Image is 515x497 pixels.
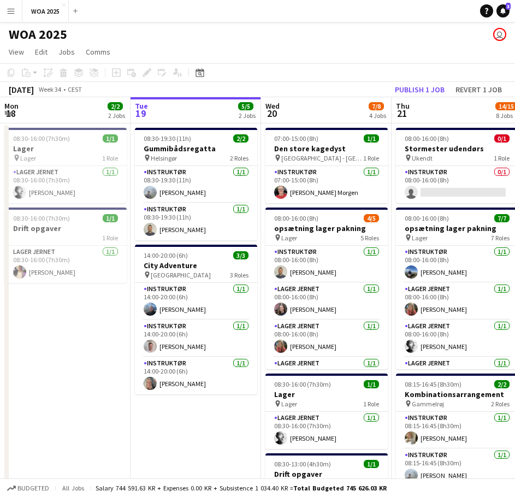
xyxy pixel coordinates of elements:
app-job-card: 08:30-16:00 (7h30m)1/1Drift opgaver1 RoleLager Jernet1/108:30-16:00 (7h30m)[PERSON_NAME] [4,208,127,283]
span: 20 [264,107,280,120]
app-card-role: Instruktør1/108:00-16:00 (8h)[PERSON_NAME] [265,246,388,283]
app-card-role: Lager Jernet1/108:00-16:00 (8h)[PERSON_NAME] [265,283,388,320]
app-card-role: Instruktør1/114:00-20:00 (6h)[PERSON_NAME] [135,283,257,320]
span: 08:00-16:00 (8h) [405,134,449,143]
span: 1/1 [364,134,379,143]
span: 1 Role [363,400,379,408]
span: 2 Roles [230,154,248,162]
span: Week 34 [36,85,63,93]
app-job-card: 08:30-19:30 (11h)2/2Gummibådsregatta Helsingør2 RolesInstruktør1/108:30-19:30 (11h)[PERSON_NAME]I... [135,128,257,240]
span: 3 Roles [230,271,248,279]
h3: Gummibådsregatta [135,144,257,153]
span: 7/7 [494,214,510,222]
span: Lager [281,400,297,408]
span: [GEOGRAPHIC_DATA] - [GEOGRAPHIC_DATA] [281,154,363,162]
app-job-card: 07:00-15:00 (8h)1/1Den store kagedyst [GEOGRAPHIC_DATA] - [GEOGRAPHIC_DATA]1 RoleInstruktør1/107:... [265,128,388,203]
div: CEST [68,85,82,93]
h3: Drift opgaver [265,469,388,479]
app-user-avatar: Drift Drift [493,28,506,41]
span: 08:15-16:45 (8h30m) [405,380,461,388]
app-card-role: Instruktør1/108:30-19:30 (11h)[PERSON_NAME] [135,166,257,203]
span: 1 Role [494,154,510,162]
span: 3 [506,3,511,10]
span: 14:00-20:00 (6h) [144,251,188,259]
span: 3/3 [233,251,248,259]
span: Edit [35,47,48,57]
span: 4/5 [364,214,379,222]
span: 08:30-16:00 (7h30m) [274,380,331,388]
button: Publish 1 job [390,82,449,97]
span: 08:30-13:00 (4h30m) [274,460,331,468]
span: 08:00-16:00 (8h) [405,214,449,222]
h1: WOA 2025 [9,26,67,43]
app-card-role: Lager Jernet1/108:30-16:00 (7h30m)[PERSON_NAME] [265,412,388,449]
span: 18 [3,107,19,120]
div: 4 Jobs [369,111,386,120]
button: WOA 2025 [22,1,69,22]
span: Gammelrøj [412,400,444,408]
span: 1 Role [102,154,118,162]
span: 5/5 [238,102,253,110]
app-card-role: Lager Jernet1/108:30-16:00 (7h30m)[PERSON_NAME] [4,166,127,203]
app-card-role: Lager Jernet1/108:00-16:00 (8h) [265,357,388,394]
a: Edit [31,45,52,59]
app-card-role: Instruktør1/108:30-19:30 (11h)[PERSON_NAME] [135,203,257,240]
span: 08:30-16:00 (7h30m) [13,214,70,222]
button: Revert 1 job [451,82,506,97]
a: Comms [81,45,115,59]
span: Ukendt [412,154,433,162]
a: Jobs [54,45,79,59]
app-card-role: Lager Jernet1/108:00-16:00 (8h)[PERSON_NAME] [265,320,388,357]
span: 2/2 [108,102,123,110]
span: Total Budgeted 745 626.03 KR [293,484,387,492]
div: 08:30-16:00 (7h30m)1/1Lager Lager1 RoleLager Jernet1/108:30-16:00 (7h30m)[PERSON_NAME] [4,128,127,203]
app-card-role: Instruktør1/114:00-20:00 (6h)[PERSON_NAME] [135,320,257,357]
span: Thu [396,101,410,111]
div: [DATE] [9,84,34,95]
span: 0/1 [494,134,510,143]
span: 1 Role [363,154,379,162]
span: 1/1 [364,380,379,388]
div: 2 Jobs [108,111,125,120]
span: 5 Roles [360,234,379,242]
span: 08:30-19:30 (11h) [144,134,191,143]
div: 08:00-16:00 (8h)4/5opsætning lager pakning Lager5 RolesInstruktør1/108:00-16:00 (8h)[PERSON_NAME]... [265,208,388,369]
span: 2/2 [494,380,510,388]
h3: opsætning lager pakning [265,223,388,233]
span: Tue [135,101,148,111]
span: 1/1 [364,460,379,468]
span: 08:30-16:00 (7h30m) [13,134,70,143]
span: 2 Roles [491,400,510,408]
span: 19 [133,107,148,120]
app-job-card: 08:30-16:00 (7h30m)1/1Lager Lager1 RoleLager Jernet1/108:30-16:00 (7h30m)[PERSON_NAME] [265,374,388,449]
span: 1/1 [103,134,118,143]
span: 7/8 [369,102,384,110]
span: Lager [20,154,36,162]
span: Comms [86,47,110,57]
div: Salary 744 591.63 KR + Expenses 0.00 KR + Subsistence 1 034.40 KR = [96,484,387,492]
span: 1/1 [103,214,118,222]
span: 21 [394,107,410,120]
div: 2 Jobs [239,111,256,120]
span: Jobs [58,47,75,57]
h3: Lager [265,389,388,399]
span: 7 Roles [491,234,510,242]
span: Budgeted [17,484,49,492]
span: Mon [4,101,19,111]
app-job-card: 14:00-20:00 (6h)3/3City Adventure [GEOGRAPHIC_DATA]3 RolesInstruktør1/114:00-20:00 (6h)[PERSON_NA... [135,245,257,394]
a: 3 [496,4,510,17]
span: [GEOGRAPHIC_DATA] [151,271,211,279]
a: View [4,45,28,59]
span: Lager [412,234,428,242]
span: Lager [281,234,297,242]
span: Wed [265,101,280,111]
app-card-role: Instruktør1/107:00-15:00 (8h)[PERSON_NAME] Morgen [265,166,388,203]
span: 07:00-15:00 (8h) [274,134,318,143]
h3: City Adventure [135,261,257,270]
app-card-role: Instruktør1/114:00-20:00 (6h)[PERSON_NAME] [135,357,257,394]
